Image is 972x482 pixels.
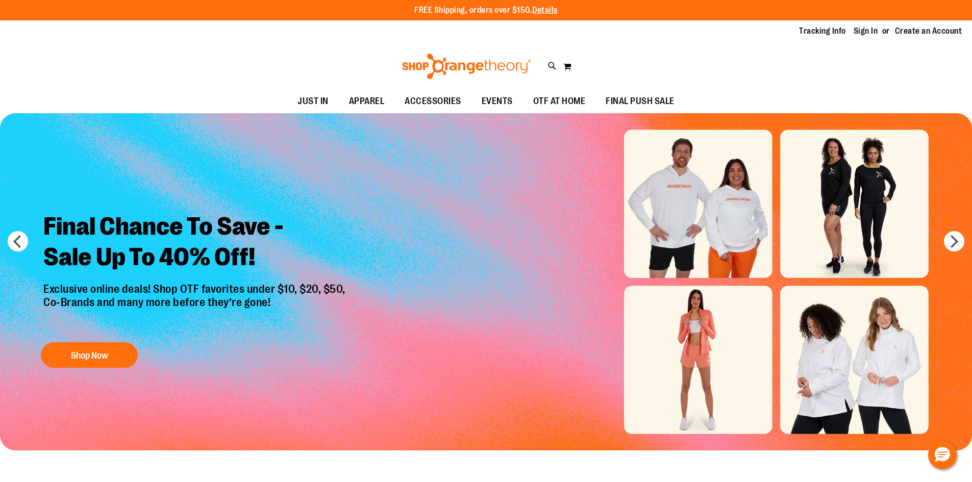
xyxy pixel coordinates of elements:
h2: Final Chance To Save - Sale Up To 40% Off! [36,204,356,283]
a: Sign In [854,26,878,37]
a: APPAREL [339,90,395,113]
a: OTF AT HOME [523,90,596,113]
button: prev [8,231,28,251]
img: Shop Orangetheory [401,54,533,79]
a: Create an Account [895,26,962,37]
span: APPAREL [349,90,385,113]
span: EVENTS [482,90,513,113]
a: ACCESSORIES [394,90,471,113]
a: EVENTS [471,90,523,113]
a: Tracking Info [799,26,846,37]
span: FINAL PUSH SALE [606,90,675,113]
button: Shop Now [41,342,138,368]
button: next [944,231,964,251]
a: Details [532,6,558,15]
span: OTF AT HOME [533,90,586,113]
span: ACCESSORIES [405,90,461,113]
p: Exclusive online deals! Shop OTF favorites under $10, $20, $50, Co-Brands and many more before th... [36,283,356,333]
a: FINAL PUSH SALE [595,90,685,113]
a: JUST IN [287,90,339,113]
a: Final Chance To Save -Sale Up To 40% Off! Exclusive online deals! Shop OTF favorites under $10, $... [36,204,356,373]
p: FREE Shipping, orders over $150. [414,5,558,16]
span: JUST IN [297,90,329,113]
button: Hello, have a question? Let’s chat. [928,441,957,469]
